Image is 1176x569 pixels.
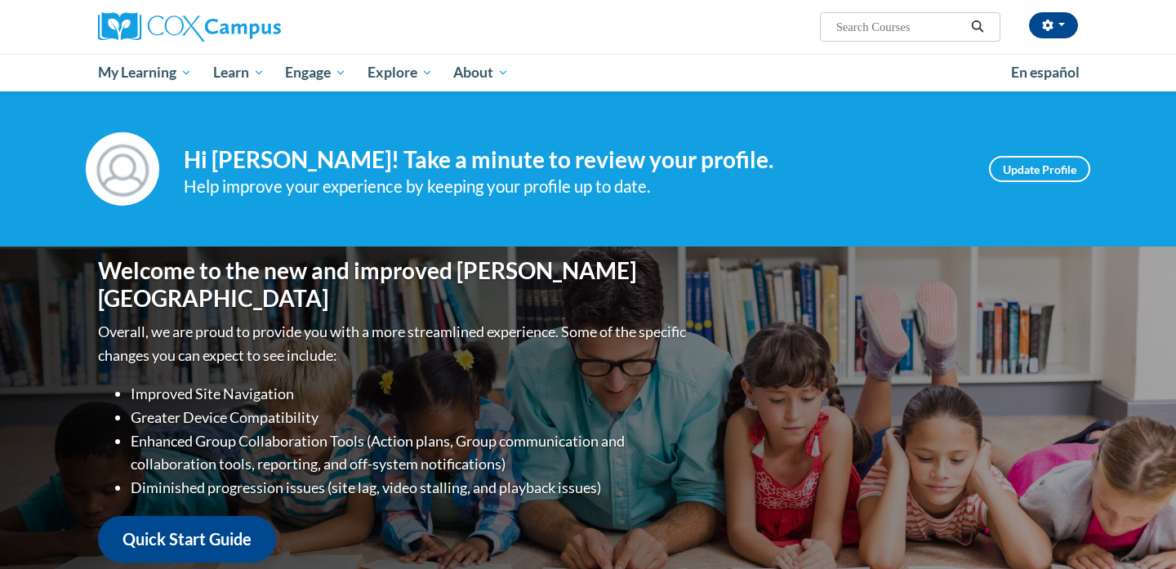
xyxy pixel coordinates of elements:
a: Update Profile [989,156,1090,182]
a: About [443,54,520,91]
h4: Hi [PERSON_NAME]! Take a minute to review your profile. [184,146,964,174]
span: Engage [285,63,346,82]
a: My Learning [87,54,203,91]
a: Quick Start Guide [98,516,276,562]
a: Explore [357,54,443,91]
li: Improved Site Navigation [131,382,690,406]
iframe: Button to launch messaging window [1111,504,1163,556]
li: Diminished progression issues (site lag, video stalling, and playback issues) [131,476,690,500]
button: Search [965,17,990,37]
button: Account Settings [1029,12,1078,38]
span: Learn [213,63,265,82]
span: Explore [367,63,433,82]
li: Enhanced Group Collaboration Tools (Action plans, Group communication and collaboration tools, re... [131,429,690,477]
input: Search Courses [835,17,965,37]
span: My Learning [98,63,192,82]
span: About [453,63,509,82]
span: En español [1011,64,1080,81]
img: Profile Image [86,132,159,206]
a: En español [1000,56,1090,90]
h1: Welcome to the new and improved [PERSON_NAME][GEOGRAPHIC_DATA] [98,257,690,312]
p: Overall, we are proud to provide you with a more streamlined experience. Some of the specific cha... [98,320,690,367]
a: Cox Campus [98,12,408,42]
img: Cox Campus [98,12,281,42]
a: Engage [274,54,357,91]
li: Greater Device Compatibility [131,406,690,429]
div: Help improve your experience by keeping your profile up to date. [184,173,964,200]
div: Main menu [73,54,1102,91]
a: Learn [203,54,275,91]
